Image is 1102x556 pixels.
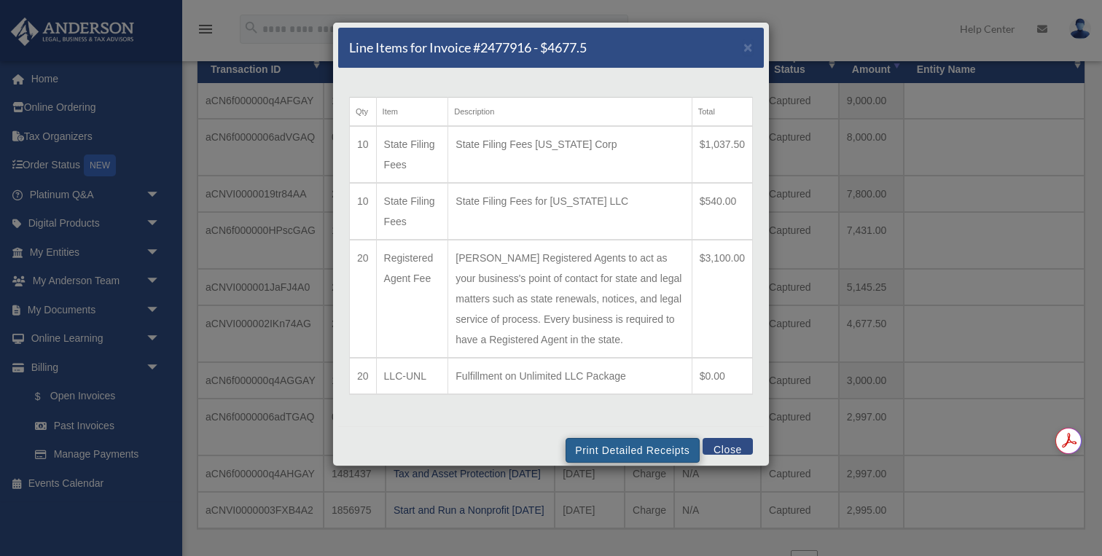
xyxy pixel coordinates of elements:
button: Close [703,438,753,455]
th: Item [376,98,448,127]
td: State Filing Fees for [US_STATE] LLC [448,183,692,240]
td: 20 [350,240,377,358]
td: State Filing Fees [US_STATE] Corp [448,126,692,183]
td: 10 [350,126,377,183]
td: $0.00 [692,358,752,394]
td: [PERSON_NAME] Registered Agents to act as your business's point of contact for state and legal ma... [448,240,692,358]
td: Registered Agent Fee [376,240,448,358]
td: Fulfillment on Unlimited LLC Package [448,358,692,394]
td: LLC-UNL [376,358,448,394]
td: 20 [350,358,377,394]
span: × [743,39,753,55]
th: Description [448,98,692,127]
td: State Filing Fees [376,126,448,183]
td: $1,037.50 [692,126,752,183]
th: Qty [350,98,377,127]
button: Print Detailed Receipts [566,438,699,463]
th: Total [692,98,752,127]
td: $540.00 [692,183,752,240]
td: $3,100.00 [692,240,752,358]
h5: Line Items for Invoice #2477916 - $4677.5 [349,39,587,57]
td: State Filing Fees [376,183,448,240]
td: 10 [350,183,377,240]
button: Close [743,39,753,55]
